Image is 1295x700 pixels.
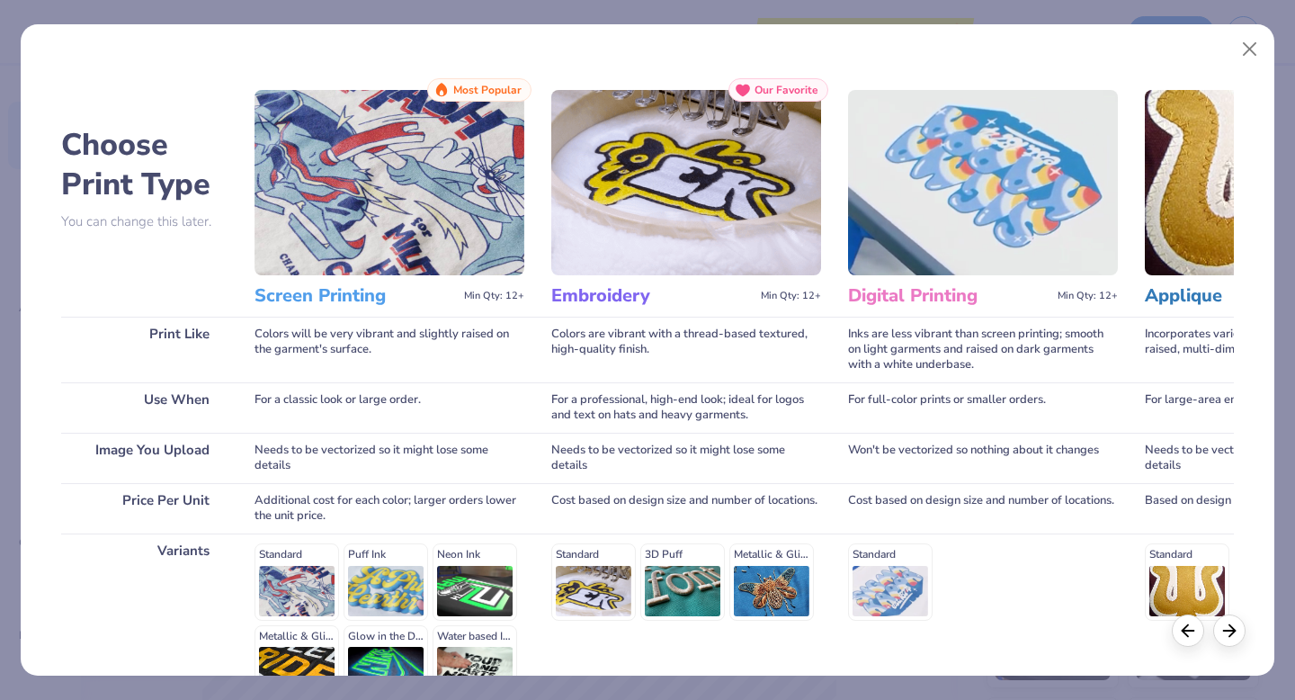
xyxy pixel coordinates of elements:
div: For a professional, high-end look; ideal for logos and text on hats and heavy garments. [551,382,821,433]
div: Colors are vibrant with a thread-based textured, high-quality finish. [551,317,821,382]
div: Won't be vectorized so nothing about it changes [848,433,1118,483]
div: For a classic look or large order. [255,382,524,433]
h3: Digital Printing [848,284,1050,308]
div: Needs to be vectorized so it might lose some details [551,433,821,483]
div: Additional cost for each color; larger orders lower the unit price. [255,483,524,534]
div: For full-color prints or smaller orders. [848,382,1118,433]
div: Cost based on design size and number of locations. [848,483,1118,534]
img: Screen Printing [255,90,524,275]
p: You can change this later. [61,214,228,229]
div: Colors will be very vibrant and slightly raised on the garment's surface. [255,317,524,382]
div: Price Per Unit [61,483,228,534]
span: Min Qty: 12+ [761,290,821,302]
button: Close [1233,32,1267,67]
img: Embroidery [551,90,821,275]
span: Min Qty: 12+ [464,290,524,302]
span: Most Popular [453,84,522,96]
div: Cost based on design size and number of locations. [551,483,821,534]
h3: Screen Printing [255,284,457,308]
div: Inks are less vibrant than screen printing; smooth on light garments and raised on dark garments ... [848,317,1118,382]
span: Our Favorite [755,84,818,96]
img: Digital Printing [848,90,1118,275]
span: Min Qty: 12+ [1058,290,1118,302]
div: Use When [61,382,228,433]
div: Needs to be vectorized so it might lose some details [255,433,524,483]
h2: Choose Print Type [61,125,228,204]
div: Image You Upload [61,433,228,483]
h3: Embroidery [551,284,754,308]
div: Print Like [61,317,228,382]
